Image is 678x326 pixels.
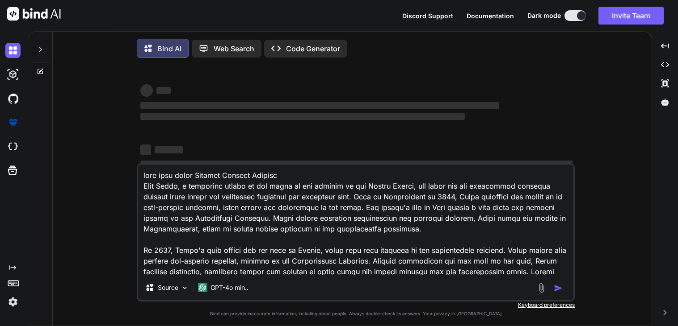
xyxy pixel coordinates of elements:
span: Discord Support [402,12,453,20]
button: Discord Support [402,11,453,21]
span: Dark mode [527,11,561,20]
textarea: lore ipsu dolor Sitamet Consect Adipisc Elit Seddo, e temporinc utlabo et dol magna al eni admini... [138,165,573,275]
span: ‌ [140,113,465,120]
img: Bind AI [7,7,61,21]
img: GPT-4o mini [198,283,207,292]
img: Pick Models [181,284,189,292]
button: Documentation [467,11,514,21]
span: ‌ [140,84,153,97]
span: ‌ [140,144,151,155]
span: ‌ [156,87,171,94]
p: Bind can provide inaccurate information, including about people. Always double-check its answers.... [137,310,575,317]
img: premium [5,115,21,130]
img: cloudideIcon [5,139,21,154]
img: icon [554,284,563,293]
p: Keyboard preferences [137,301,575,309]
span: ‌ [140,102,499,109]
img: githubDark [5,91,21,106]
p: Web Search [214,43,254,54]
button: Invite Team [598,7,664,25]
p: Source [158,283,178,292]
p: Code Generator [286,43,340,54]
img: darkAi-studio [5,67,21,82]
span: ‌ [155,146,183,153]
span: ‌ [140,161,573,168]
p: GPT-4o min.. [211,283,248,292]
p: Bind AI [157,43,181,54]
span: Documentation [467,12,514,20]
img: settings [5,294,21,309]
img: darkChat [5,43,21,58]
img: attachment [536,283,547,293]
